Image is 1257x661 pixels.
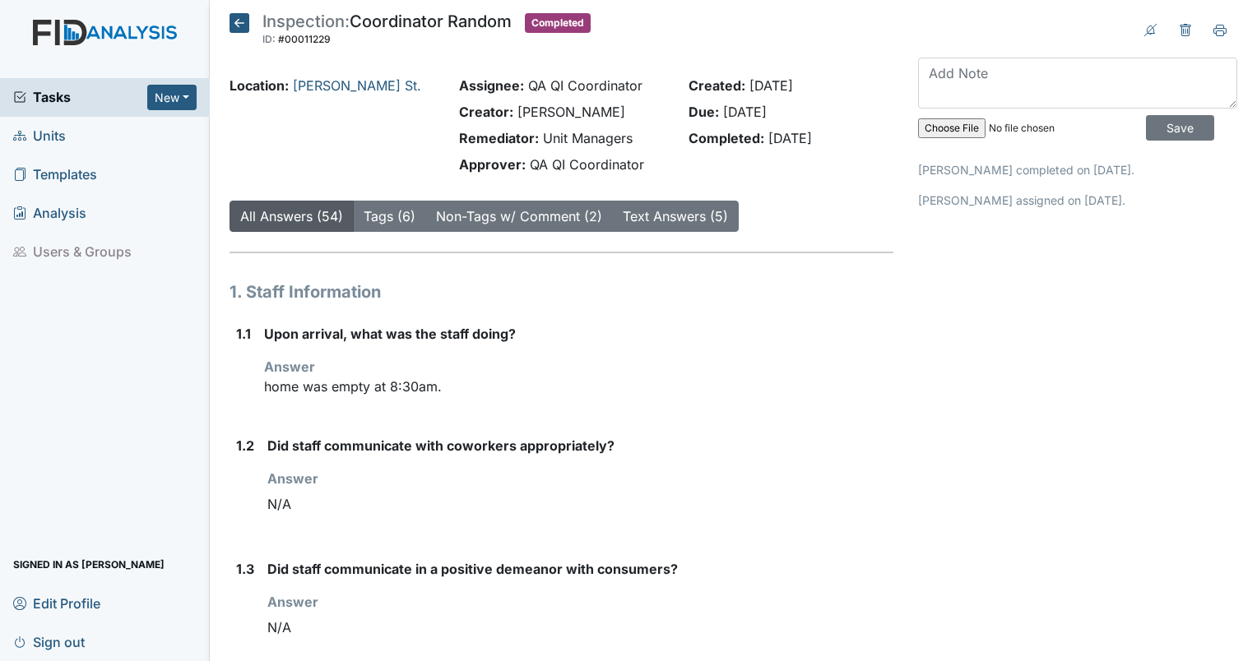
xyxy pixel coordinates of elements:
[230,280,893,304] h1: 1. Staff Information
[230,201,354,232] button: All Answers (54)
[293,77,421,94] a: [PERSON_NAME] St.
[528,77,642,94] span: QA QI Coordinator
[623,208,728,224] a: Text Answers (5)
[353,201,426,232] button: Tags (6)
[236,324,251,344] label: 1.1
[267,436,615,455] label: Did staff communicate with coworkers appropriately?
[459,104,513,120] strong: Creator:
[267,594,318,610] strong: Answer
[236,436,254,455] label: 1.2
[262,13,512,49] div: Coordinator Random
[459,77,524,94] strong: Assignee:
[768,130,812,146] span: [DATE]
[230,77,289,94] strong: Location:
[240,208,343,224] a: All Answers (54)
[918,192,1237,209] p: [PERSON_NAME] assigned on [DATE].
[278,33,331,45] span: #00011229
[264,324,516,344] label: Upon arrival, what was the staff doing?
[264,377,893,396] p: home was empty at 8:30am.
[262,33,276,45] span: ID:
[1146,115,1214,141] input: Save
[612,201,739,232] button: Text Answers (5)
[459,156,526,173] strong: Approver:
[530,156,644,173] span: QA QI Coordinator
[267,559,678,579] label: Did staff communicate in a positive demeanor with consumers?
[749,77,793,94] span: [DATE]
[13,590,100,616] span: Edit Profile
[13,552,165,577] span: Signed in as [PERSON_NAME]
[689,104,719,120] strong: Due:
[267,612,893,643] div: N/A
[13,123,66,149] span: Units
[147,85,197,110] button: New
[525,13,591,33] span: Completed
[267,488,893,520] div: N/A
[436,208,602,224] a: Non-Tags w/ Comment (2)
[689,77,745,94] strong: Created:
[13,162,97,187] span: Templates
[264,358,315,375] strong: Answer
[543,130,633,146] span: Unit Managers
[267,470,318,487] strong: Answer
[13,201,86,226] span: Analysis
[425,201,613,232] button: Non-Tags w/ Comment (2)
[918,161,1237,178] p: [PERSON_NAME] completed on [DATE].
[517,104,625,120] span: [PERSON_NAME]
[13,629,85,654] span: Sign out
[689,130,764,146] strong: Completed:
[262,12,350,31] span: Inspection:
[236,559,254,579] label: 1.3
[723,104,767,120] span: [DATE]
[364,208,415,224] a: Tags (6)
[13,87,147,107] a: Tasks
[459,130,539,146] strong: Remediator:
